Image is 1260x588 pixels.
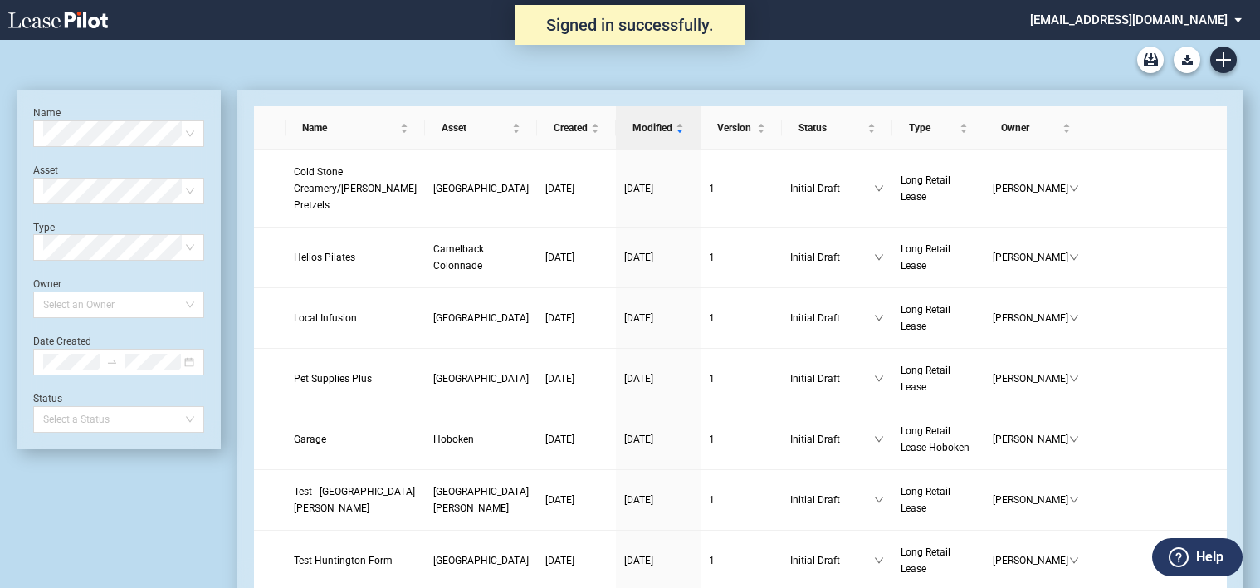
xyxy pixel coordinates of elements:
span: Hoboken [433,434,474,445]
a: [DATE] [545,370,608,387]
span: Pet Supplies Plus [294,373,372,385]
div: Signed in successfully. [515,5,745,45]
a: [DATE] [545,431,608,448]
span: down [874,495,884,505]
span: down [1069,184,1079,194]
label: Asset [33,164,58,176]
span: Status [798,120,863,136]
span: [DATE] [545,373,574,385]
span: [DATE] [545,183,574,194]
a: 1 [709,552,774,569]
span: Local Infusion [294,312,357,324]
a: Long Retail Lease [901,544,976,577]
span: down [1069,252,1079,262]
a: Long Retail Lease [901,172,976,205]
span: to [106,356,118,368]
th: Status [782,106,891,150]
label: Name [33,107,61,119]
span: Created [554,120,588,136]
a: [GEOGRAPHIC_DATA][PERSON_NAME] [433,483,529,517]
label: Status [33,393,62,404]
span: [DATE] [545,252,574,263]
span: Initial Draft [790,180,873,197]
span: Initial Draft [790,370,873,387]
span: down [1069,495,1079,505]
a: 1 [709,310,774,326]
span: Dedham Plaza [433,312,529,324]
span: [PERSON_NAME] [993,492,1069,508]
a: [DATE] [545,310,608,326]
label: Type [33,222,55,233]
th: Version [701,106,782,150]
a: [DATE] [624,431,692,448]
a: [DATE] [624,492,692,508]
span: Initial Draft [790,249,873,266]
span: Test - Fresh Meadows Place West [294,486,415,514]
a: [GEOGRAPHIC_DATA] [433,552,529,569]
md-menu: Download Blank Form List [1169,47,1205,73]
a: Test - [GEOGRAPHIC_DATA][PERSON_NAME] [294,483,417,517]
span: [DATE] [624,434,653,445]
a: 1 [709,180,774,197]
a: [DATE] [545,552,608,569]
span: 1 [709,183,715,194]
th: Name [286,106,425,150]
span: Huntington Shopping Center [433,555,529,566]
label: Date Created [33,336,91,347]
span: [DATE] [624,555,653,566]
a: 1 [709,492,774,508]
span: [DATE] [545,434,574,445]
span: Providence Place [433,373,529,385]
a: [DATE] [624,552,692,569]
a: Long Retail Lease [901,241,976,274]
span: [PERSON_NAME] [993,249,1069,266]
span: down [874,313,884,323]
a: [GEOGRAPHIC_DATA] [433,370,529,387]
span: 1 [709,494,715,506]
span: Camelback Colonnade [433,243,484,272]
a: Camelback Colonnade [433,241,529,274]
a: Cold Stone Creamery/[PERSON_NAME] Pretzels [294,164,417,213]
span: Long Retail Lease [901,365,950,393]
a: Archive [1137,47,1164,73]
span: Long Retail Lease [901,486,950,514]
span: [DATE] [624,373,653,385]
span: down [1069,374,1079,384]
span: [DATE] [545,555,574,566]
span: Owner [1001,120,1059,136]
span: down [874,374,884,384]
span: Helios Pilates [294,252,355,263]
span: [PERSON_NAME] [993,431,1069,448]
span: [PERSON_NAME] [993,310,1069,326]
a: [DATE] [545,249,608,266]
span: down [874,556,884,566]
label: Owner [33,278,61,290]
span: 1 [709,312,715,324]
span: Tysons Station [433,183,529,194]
span: down [1069,556,1079,566]
a: Long Retail Lease [901,301,976,335]
span: [DATE] [624,312,653,324]
span: 1 [709,434,715,445]
span: [DATE] [624,252,653,263]
a: Hoboken [433,431,529,448]
button: Download Blank Form [1174,47,1200,73]
a: 1 [709,370,774,387]
a: Local Infusion [294,310,417,326]
span: down [1069,434,1079,444]
span: Initial Draft [790,310,873,326]
a: [DATE] [624,370,692,387]
th: Owner [984,106,1087,150]
a: [DATE] [624,249,692,266]
span: 1 [709,252,715,263]
span: down [874,252,884,262]
span: Garage [294,434,326,445]
a: Create new document [1210,47,1237,73]
button: Help [1152,538,1243,576]
span: Initial Draft [790,552,873,569]
span: swap-right [106,356,118,368]
span: Type [909,120,956,136]
a: Pet Supplies Plus [294,370,417,387]
span: [PERSON_NAME] [993,180,1069,197]
a: 1 [709,249,774,266]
